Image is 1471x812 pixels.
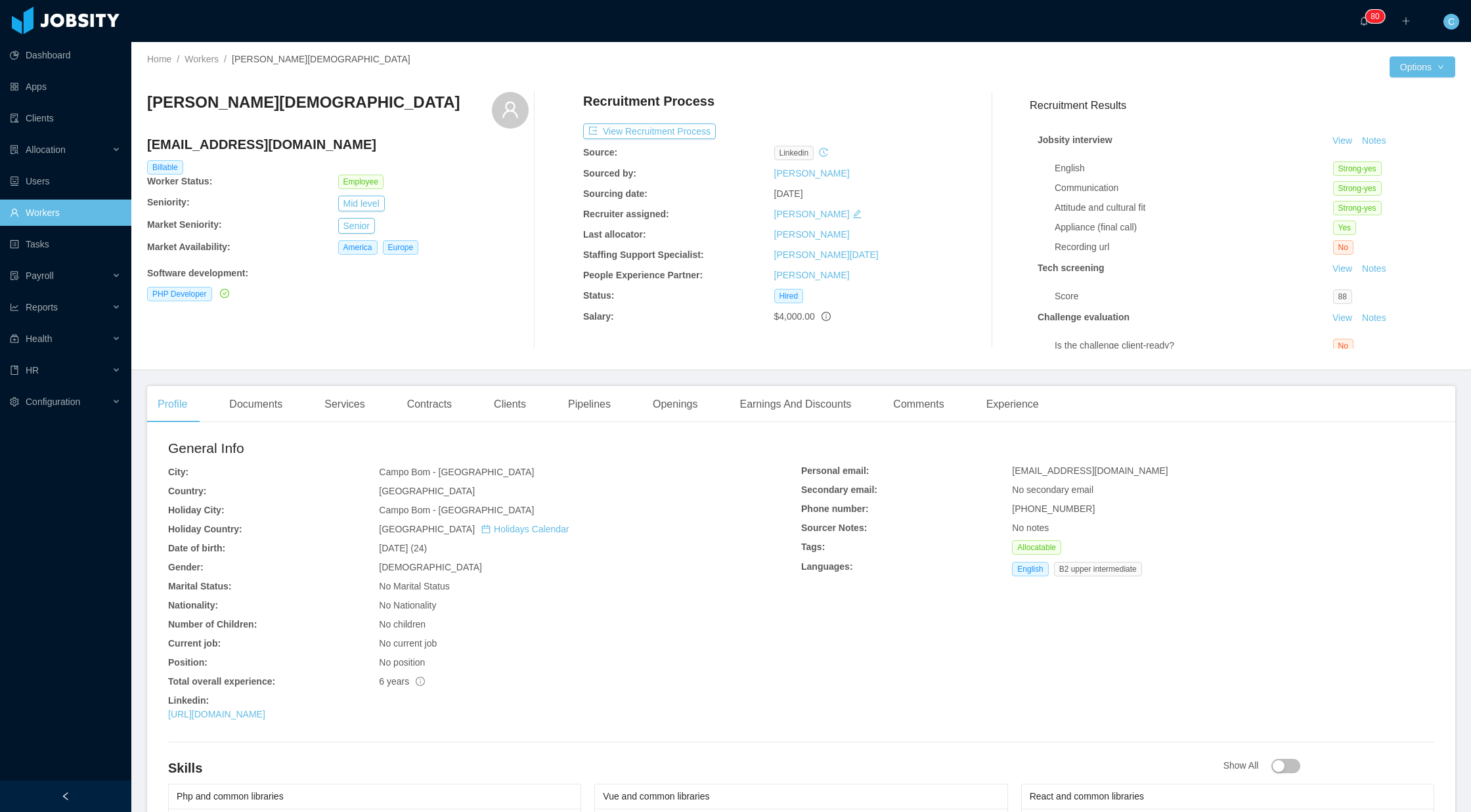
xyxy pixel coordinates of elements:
[1357,133,1392,149] button: Notes
[1055,240,1333,254] div: Recording url
[1055,339,1333,353] div: Is the challenge client-ready?
[1030,784,1426,809] div: React and common libraries
[729,386,862,423] div: Earnings And Discounts
[774,168,850,179] a: [PERSON_NAME]
[168,759,1223,777] h4: Skills
[501,100,519,119] i: icon: user
[379,467,534,477] span: Campo Bom - [GEOGRAPHIC_DATA]
[338,196,385,211] button: Mid level
[185,54,219,64] a: Workers
[10,303,19,312] i: icon: line-chart
[1328,263,1357,274] a: View
[26,144,66,155] span: Allocation
[1055,161,1333,175] div: English
[1357,261,1392,277] button: Notes
[379,638,437,649] span: No current job
[26,302,58,312] span: Reports
[147,386,198,423] div: Profile
[801,484,877,495] b: Secondary email:
[1038,135,1112,145] strong: Jobsity interview
[168,657,208,668] b: Position:
[1055,181,1333,195] div: Communication
[147,160,183,175] span: Billable
[177,54,179,64] span: /
[168,467,188,477] b: City:
[1012,562,1048,576] span: English
[1390,56,1455,77] button: Optionsicon: down
[1333,181,1382,196] span: Strong-yes
[379,619,426,630] span: No children
[168,581,231,591] b: Marital Status:
[1359,16,1369,26] i: icon: bell
[774,249,879,260] a: [PERSON_NAME][DATE]
[219,386,293,423] div: Documents
[379,524,569,534] span: [GEOGRAPHIC_DATA]
[1333,161,1382,176] span: Strong-yes
[583,290,614,301] b: Status:
[168,438,801,459] h2: General Info
[852,209,862,219] i: icon: edit
[379,600,436,610] span: No Nationality
[1012,484,1093,495] span: No secondary email
[10,105,121,131] a: icon: auditClients
[801,523,867,533] b: Sourcer Notes:
[1328,135,1357,146] a: View
[168,695,209,706] b: Linkedin:
[774,270,850,280] a: [PERSON_NAME]
[1448,14,1455,30] span: C
[26,365,39,375] span: HR
[379,505,534,515] span: Campo Bom - [GEOGRAPHIC_DATA]
[383,240,419,255] span: Europe
[397,386,462,423] div: Contracts
[177,784,573,809] div: Php and common libraries
[1038,263,1105,273] strong: Tech screening
[1012,465,1168,476] span: [EMAIL_ADDRESS][DOMAIN_NAME]
[642,386,709,423] div: Openings
[883,386,954,423] div: Comments
[1333,289,1352,304] span: 88
[801,542,825,552] b: Tags:
[583,249,704,260] b: Staffing Support Specialist:
[603,784,999,809] div: Vue and common libraries
[1328,312,1357,323] a: View
[481,524,569,534] a: icon: calendarHolidays Calendar
[10,168,121,194] a: icon: robotUsers
[583,92,714,110] h4: Recruitment Process
[481,524,491,534] i: icon: calendar
[1333,339,1353,353] span: No
[1333,240,1353,255] span: No
[583,147,617,158] b: Source:
[379,581,449,591] span: No Marital Status
[583,168,636,179] b: Sourced by:
[10,366,19,375] i: icon: book
[774,188,803,199] span: [DATE]
[801,503,869,514] b: Phone number:
[1012,523,1049,533] span: No notes
[338,240,378,255] span: America
[10,145,19,154] i: icon: solution
[10,42,121,68] a: icon: pie-chartDashboard
[379,657,425,668] span: No position
[1030,97,1455,114] h3: Recruitment Results
[774,209,850,219] a: [PERSON_NAME]
[1371,10,1375,23] p: 8
[10,231,121,257] a: icon: profileTasks
[1401,16,1411,26] i: icon: plus
[232,54,410,64] span: [PERSON_NAME][DEMOGRAPHIC_DATA]
[1012,540,1061,555] span: Allocatable
[168,676,275,687] b: Total overall experience:
[168,709,265,719] a: [URL][DOMAIN_NAME]
[583,126,716,137] a: icon: exportView Recruitment Process
[801,561,853,572] b: Languages:
[147,54,171,64] a: Home
[147,135,529,154] h4: [EMAIL_ADDRESS][DOMAIN_NAME]
[1055,201,1333,215] div: Attitude and cultural fit
[379,486,475,496] span: [GEOGRAPHIC_DATA]
[10,271,19,280] i: icon: file-protect
[774,229,850,240] a: [PERSON_NAME]
[338,218,375,234] button: Senior
[10,200,121,226] a: icon: userWorkers
[583,209,669,219] b: Recruiter assigned:
[774,311,815,322] span: $4,000.00
[168,638,221,649] b: Current job:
